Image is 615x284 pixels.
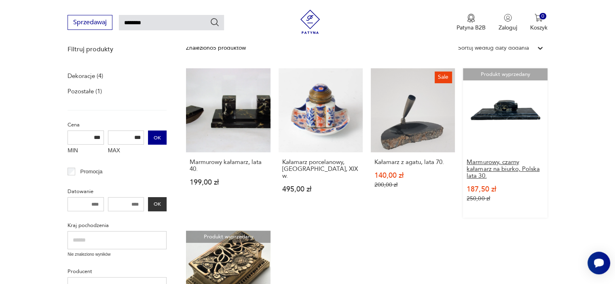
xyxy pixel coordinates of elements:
[68,145,104,158] label: MIN
[539,13,546,20] div: 0
[68,267,167,276] p: Producent
[68,15,112,30] button: Sprzedawaj
[371,68,455,218] a: SaleKałamarz z agatu, lata 70.Kałamarz z agatu, lata 70.140,00 zł200,00 zł
[148,197,167,211] button: OK
[210,17,220,27] button: Szukaj
[279,68,363,218] a: Kałamarz porcelanowy, Wielka Brytania, XIX w.Kałamarz porcelanowy, [GEOGRAPHIC_DATA], XIX w.495,0...
[456,24,486,32] p: Patyna B2B
[530,14,547,32] button: 0Koszyk
[298,10,322,34] img: Patyna - sklep z meblami i dekoracjami vintage
[504,14,512,22] img: Ikonka użytkownika
[108,145,144,158] label: MAX
[148,130,167,145] button: OK
[499,14,517,32] button: Zaloguj
[68,221,167,230] p: Kraj pochodzenia
[282,186,359,193] p: 495,00 zł
[68,20,112,26] a: Sprzedawaj
[68,86,102,97] a: Pozostałe (1)
[374,181,451,188] p: 200,00 zł
[68,70,103,82] a: Dekoracje (4)
[68,251,167,258] p: Nie znaleziono wyników
[456,14,486,32] a: Ikona medaluPatyna B2B
[80,167,103,176] p: Promocja
[463,68,547,218] a: Produkt wyprzedanyMarmurowy, czarny kałamarz na biurko, Polska lata 30.Marmurowy, czarny kałamarz...
[374,172,451,179] p: 140,00 zł
[190,179,266,186] p: 199,00 zł
[374,159,451,166] h3: Kałamarz z agatu, lata 70.
[467,159,543,179] h3: Marmurowy, czarny kałamarz na biurko, Polska lata 30.
[530,24,547,32] p: Koszyk
[467,186,543,193] p: 187,50 zł
[467,14,475,23] img: Ikona medalu
[186,44,246,53] div: Znaleziono 5 produktów
[190,159,266,173] h3: Marmurowy kałamarz, lata 40.
[68,187,167,196] p: Datowanie
[499,24,517,32] p: Zaloguj
[535,14,543,22] img: Ikona koszyka
[282,159,359,179] h3: Kałamarz porcelanowy, [GEOGRAPHIC_DATA], XIX w.
[68,45,167,54] p: Filtruj produkty
[458,44,529,53] div: Sortuj według daty dodania
[456,14,486,32] button: Patyna B2B
[68,120,167,129] p: Cena
[186,68,270,218] a: Marmurowy kałamarz, lata 40.Marmurowy kałamarz, lata 40.199,00 zł
[467,195,543,202] p: 250,00 zł
[588,252,610,274] iframe: Smartsupp widget button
